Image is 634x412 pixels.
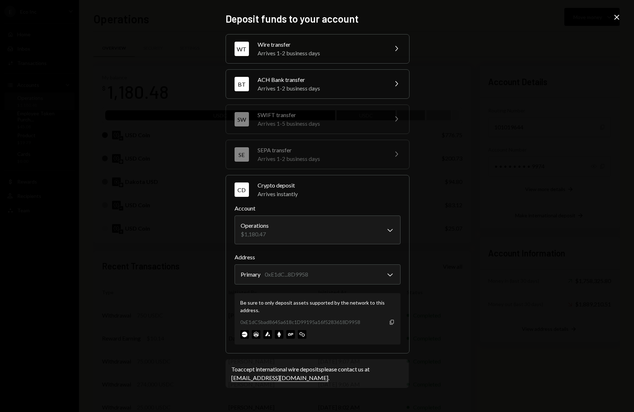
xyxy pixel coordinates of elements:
img: ethereum-mainnet [275,330,283,339]
div: 0xE1dC...8D9958 [265,270,308,279]
div: SEPA transfer [258,146,383,154]
div: Arrives 1-2 business days [258,154,383,163]
button: Account [235,216,401,244]
div: To accept international wire deposits please contact us at . [231,365,403,382]
img: avalanche-mainnet [263,330,272,339]
div: Arrives 1-2 business days [258,49,383,57]
h2: Deposit funds to your account [226,12,409,26]
button: BTACH Bank transferArrives 1-2 business days [226,70,409,98]
a: [EMAIL_ADDRESS][DOMAIN_NAME] [231,374,328,382]
div: Arrives 1-2 business days [258,84,383,93]
button: WTWire transferArrives 1-2 business days [226,34,409,63]
div: Be sure to only deposit assets supported by the network to this address. [240,299,395,314]
img: optimism-mainnet [286,330,295,339]
button: CDCrypto depositArrives instantly [226,175,409,204]
button: Address [235,264,401,284]
button: SWSWIFT transferArrives 1-5 business days [226,105,409,134]
div: Crypto deposit [258,181,401,190]
div: BT [235,77,249,91]
div: 0xE1dC5bad8645a618c1D99195a16f5283618D9958 [240,318,360,326]
div: CDCrypto depositArrives instantly [235,204,401,344]
div: CD [235,182,249,197]
div: WT [235,42,249,56]
button: SESEPA transferArrives 1-2 business days [226,140,409,169]
div: Arrives 1-5 business days [258,119,383,128]
div: ACH Bank transfer [258,75,383,84]
img: base-mainnet [240,330,249,339]
div: Arrives instantly [258,190,401,198]
label: Address [235,253,401,261]
div: Wire transfer [258,40,383,49]
div: SWIFT transfer [258,111,383,119]
img: polygon-mainnet [298,330,306,339]
img: arbitrum-mainnet [252,330,260,339]
label: Account [235,204,401,213]
div: SW [235,112,249,126]
div: SE [235,147,249,162]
